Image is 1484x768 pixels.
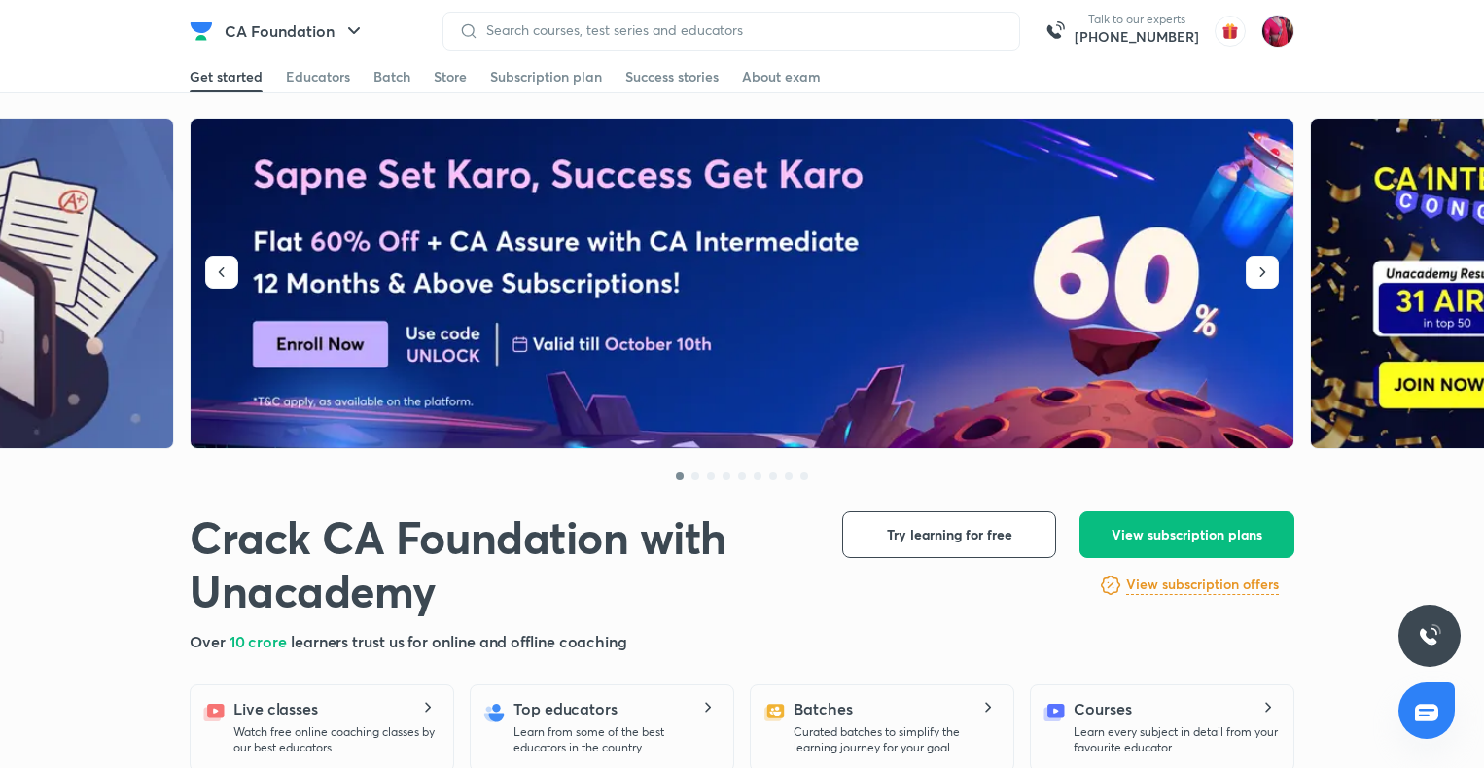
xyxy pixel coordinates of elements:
[842,511,1056,558] button: Try learning for free
[887,525,1012,544] span: Try learning for free
[1261,15,1294,48] img: Anushka Gupta
[373,61,410,92] a: Batch
[1075,27,1199,47] a: [PHONE_NUMBER]
[190,61,263,92] a: Get started
[213,12,377,51] button: CA Foundation
[742,67,821,87] div: About exam
[1418,624,1441,647] img: ttu
[190,67,263,87] div: Get started
[1075,12,1199,27] p: Talk to our experts
[1126,575,1279,595] h6: View subscription offers
[286,67,350,87] div: Educators
[233,697,318,720] h5: Live classes
[434,61,467,92] a: Store
[1074,724,1278,755] p: Learn every subject in detail from your favourite educator.
[625,61,719,92] a: Success stories
[190,631,230,651] span: Over
[190,19,213,43] img: Company Logo
[794,697,852,720] h5: Batches
[373,67,410,87] div: Batch
[233,724,438,755] p: Watch free online coaching classes by our best educators.
[1112,525,1262,544] span: View subscription plans
[478,22,1004,38] input: Search courses, test series and educators
[1074,697,1131,720] h5: Courses
[190,511,811,618] h1: Crack CA Foundation with Unacademy
[286,61,350,92] a: Educators
[291,631,627,651] span: learners trust us for online and offline coaching
[490,67,602,87] div: Subscription plan
[1079,511,1294,558] button: View subscription plans
[1126,574,1279,597] a: View subscription offers
[1036,12,1075,51] img: call-us
[513,724,718,755] p: Learn from some of the best educators in the country.
[513,697,618,720] h5: Top educators
[794,724,998,755] p: Curated batches to simplify the learning journey for your goal.
[742,61,821,92] a: About exam
[1215,16,1246,47] img: avatar
[625,67,719,87] div: Success stories
[230,631,291,651] span: 10 crore
[490,61,602,92] a: Subscription plan
[434,67,467,87] div: Store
